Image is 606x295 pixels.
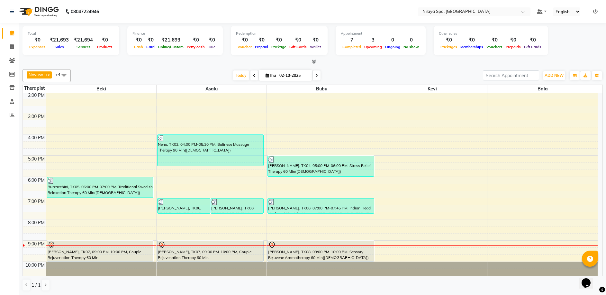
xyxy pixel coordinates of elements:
div: Total [28,31,114,36]
div: [PERSON_NAME], TK07, 09:00 PM-10:00 PM, Couple Rejuvenation Therapy 60 Min [158,241,264,261]
div: [PERSON_NAME], TK06, 07:00 PM-07:45 PM, Leg Energiser (Feet Calves & Knees) 45 min [211,198,264,213]
div: 7:00 PM [27,198,46,205]
a: x [47,72,50,77]
div: 3 [363,36,384,44]
div: Neha, TK02, 04:00 PM-05:30 PM, Balinese Massage Therapy 90 Min([DEMOGRAPHIC_DATA]) [158,135,264,166]
span: Bala [487,85,598,93]
iframe: chat widget [579,269,600,289]
div: 4:00 PM [27,134,46,141]
span: Wallet [308,45,322,49]
div: Burzacchini, TK05, 06:00 PM-07:00 PM, Traditional Swedish Relaxation Therapy 60 Min([DEMOGRAPHIC_... [47,177,153,198]
div: ₹21,693 [47,36,71,44]
div: Redemption [236,31,322,36]
span: Expenses [28,45,47,49]
div: [PERSON_NAME], TK08, 09:00 PM-10:00 PM, Sensory Rejuvene Aromatherapy 60 Min([DEMOGRAPHIC_DATA]) [268,241,374,261]
span: Ongoing [384,45,402,49]
span: Sales [53,45,66,49]
div: ₹0 [185,36,206,44]
span: Due [207,45,217,49]
span: Gift Cards [288,45,308,49]
div: ₹0 [270,36,288,44]
div: ₹0 [132,36,145,44]
span: Products [95,45,114,49]
div: ₹0 [308,36,322,44]
div: ₹21,694 [71,36,95,44]
div: ₹0 [288,36,308,44]
span: Cash [132,45,145,49]
div: [PERSON_NAME], TK04, 05:00 PM-06:00 PM, Stress Relief Therapy 60 Min([DEMOGRAPHIC_DATA]) [268,156,374,176]
div: 5:00 PM [27,156,46,162]
div: ₹0 [485,36,504,44]
div: 2:00 PM [27,92,46,99]
span: Beki [46,85,156,93]
span: Kevi [377,85,487,93]
span: Vouchers [485,45,504,49]
span: Novusalu [29,72,47,77]
div: 0 [384,36,402,44]
span: Bubu [267,85,377,93]
div: Appointment [341,31,421,36]
div: ₹0 [504,36,522,44]
span: Upcoming [363,45,384,49]
b: 08047224946 [71,3,99,21]
div: ₹0 [459,36,485,44]
div: [PERSON_NAME], TK06, 07:00 PM-07:45 PM, Indian Head, Neck and Shoulder Massage([DEMOGRAPHIC_DATA]... [268,198,374,213]
input: Search Appointment [483,70,539,80]
div: [PERSON_NAME], TK06, 07:00 PM-07:45 PM, Indian Head, Neck and Shoulder Massage([DEMOGRAPHIC_DATA]... [158,198,210,213]
div: ₹0 [28,36,47,44]
img: logo [16,3,60,21]
div: [PERSON_NAME], TK07, 09:00 PM-10:00 PM, Couple Rejuvenation Therapy 60 Min [47,241,153,261]
span: 1 / 1 [32,282,41,289]
div: 7 [341,36,363,44]
span: Online/Custom [156,45,185,49]
div: Other sales [439,31,543,36]
div: ₹0 [206,36,218,44]
div: ₹21,693 [156,36,185,44]
span: Voucher [236,45,253,49]
span: Package [270,45,288,49]
div: 8:00 PM [27,219,46,226]
div: ₹0 [145,36,156,44]
div: 10:00 PM [24,262,46,269]
div: ₹0 [439,36,459,44]
div: Therapist [23,85,46,92]
span: Asalu [157,85,267,93]
span: Packages [439,45,459,49]
div: ₹0 [236,36,253,44]
span: Petty cash [185,45,206,49]
div: ₹0 [522,36,543,44]
div: 9:00 PM [27,241,46,247]
span: +4 [55,72,65,77]
span: ADD NEW [545,73,564,78]
span: Completed [341,45,363,49]
div: ₹0 [95,36,114,44]
span: Memberships [459,45,485,49]
span: Prepaid [253,45,270,49]
span: Gift Cards [522,45,543,49]
div: ₹0 [253,36,270,44]
div: 3:00 PM [27,113,46,120]
span: Today [233,70,249,80]
input: 2025-10-02 [277,71,310,80]
button: ADD NEW [543,71,565,80]
div: 6:00 PM [27,177,46,184]
span: Prepaids [504,45,522,49]
span: Thu [264,73,277,78]
div: Finance [132,31,218,36]
span: Card [145,45,156,49]
div: 0 [402,36,421,44]
span: No show [402,45,421,49]
span: Services [75,45,92,49]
